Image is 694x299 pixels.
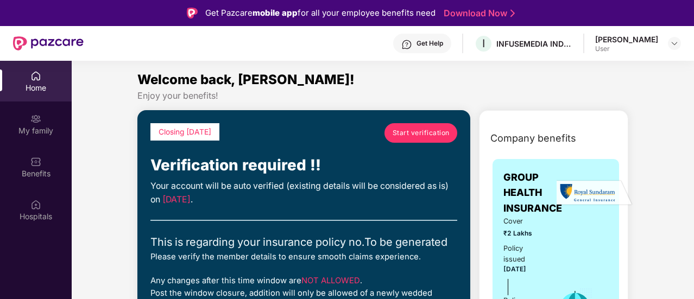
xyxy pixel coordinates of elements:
img: svg+xml;base64,PHN2ZyBpZD0iSG9zcGl0YWxzIiB4bWxucz0iaHR0cDovL3d3dy53My5vcmcvMjAwMC9zdmciIHdpZHRoPS... [30,199,41,210]
img: svg+xml;base64,PHN2ZyBpZD0iQmVuZWZpdHMiIHhtbG5zPSJodHRwOi8vd3d3LnczLm9yZy8yMDAwL3N2ZyIgd2lkdGg9Ij... [30,156,41,167]
div: [PERSON_NAME] [595,34,658,44]
img: Logo [187,8,198,18]
img: New Pazcare Logo [13,36,84,50]
div: Enjoy your benefits! [137,90,628,101]
img: svg+xml;base64,PHN2ZyBpZD0iSG9tZSIgeG1sbnM9Imh0dHA6Ly93d3cudzMub3JnLzIwMDAvc3ZnIiB3aWR0aD0iMjAiIG... [30,71,41,81]
span: ₹2 Lakhs [503,228,543,239]
div: Policy issued [503,243,543,265]
span: I [482,37,485,50]
div: Get Help [417,39,443,48]
span: [DATE] [503,265,526,273]
div: User [595,44,658,53]
span: Closing [DATE] [159,128,211,136]
img: svg+xml;base64,PHN2ZyBpZD0iSGVscC0zMngzMiIgeG1sbnM9Imh0dHA6Ly93d3cudzMub3JnLzIwMDAvc3ZnIiB3aWR0aD... [401,39,412,50]
span: Cover [503,216,543,227]
span: NOT ALLOWED [301,276,360,285]
span: Start verification [393,128,450,138]
div: Verification required !! [150,154,457,177]
div: Please verify the member details to ensure smooth claims experience. [150,251,457,263]
div: Get Pazcare for all your employee benefits need [205,7,436,20]
a: Start verification [384,123,457,143]
span: Company benefits [490,131,576,146]
a: Download Now [444,8,512,19]
span: Welcome back, [PERSON_NAME]! [137,72,355,87]
div: This is regarding your insurance policy no. To be generated [150,234,457,251]
img: svg+xml;base64,PHN2ZyBpZD0iRHJvcGRvd24tMzJ4MzIiIHhtbG5zPSJodHRwOi8vd3d3LnczLm9yZy8yMDAwL3N2ZyIgd2... [670,39,679,48]
div: INFUSEMEDIA INDIA PRIVATE LIMITED [496,39,572,49]
img: insurerLogo [557,180,633,206]
div: Your account will be auto verified (existing details will be considered as is) on . [150,180,457,207]
img: Stroke [510,8,515,19]
span: GROUP HEALTH INSURANCE [503,170,562,216]
span: [DATE] [162,194,191,205]
strong: mobile app [253,8,298,18]
img: svg+xml;base64,PHN2ZyB3aWR0aD0iMjAiIGhlaWdodD0iMjAiIHZpZXdCb3g9IjAgMCAyMCAyMCIgZmlsbD0ibm9uZSIgeG... [30,113,41,124]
